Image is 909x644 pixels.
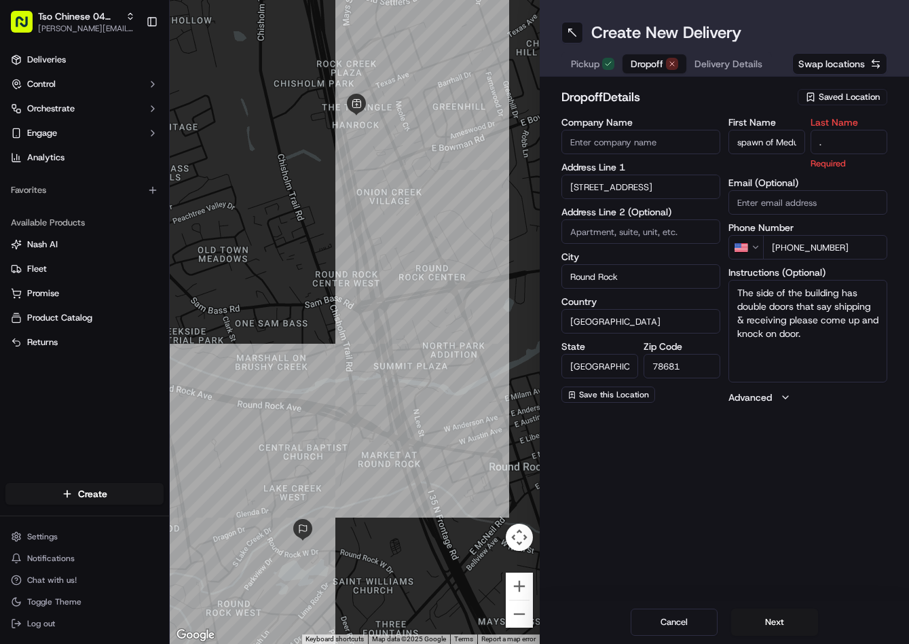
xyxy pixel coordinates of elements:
[561,354,638,378] input: Enter state
[5,122,164,144] button: Engage
[5,147,164,168] a: Analytics
[27,304,104,317] span: Knowledge Base
[5,307,164,329] button: Product Catalog
[798,88,887,107] button: Saved Location
[561,88,790,107] h2: dropoff Details
[231,134,247,150] button: Start new chat
[14,234,35,256] img: Brigitte Vinadas
[29,130,53,154] img: 1738778727109-b901c2ba-d612-49f7-a14d-d897ce62d23f
[109,298,223,323] a: 💻API Documentation
[5,614,164,633] button: Log out
[35,88,244,102] input: Got a question? Start typing here...
[561,219,720,244] input: Apartment, suite, unit, etc.
[454,635,473,643] a: Terms (opens in new tab)
[14,177,91,187] div: Past conversations
[811,118,887,127] label: Last Name
[561,387,655,403] button: Save this Location
[5,49,164,71] a: Deliveries
[61,143,187,154] div: We're available if you need us!
[5,549,164,568] button: Notifications
[579,389,649,400] span: Save this Location
[561,264,720,289] input: Enter city
[173,626,218,644] a: Open this area in Google Maps (opens a new window)
[27,575,77,586] span: Chat with us!
[728,190,887,215] input: Enter email address
[5,212,164,234] div: Available Products
[372,635,446,643] span: Map data ©2025 Google
[728,178,887,187] label: Email (Optional)
[506,524,533,551] button: Map camera controls
[115,305,126,316] div: 💻
[5,527,164,546] button: Settings
[644,342,720,351] label: Zip Code
[38,10,120,23] span: Tso Chinese 04 Round Rock
[561,309,720,334] input: Enter country
[5,483,164,505] button: Create
[728,118,805,127] label: First Name
[728,280,887,382] textarea: The side of the building has double doors that say shipping & receiving please come up and knock ...
[728,391,772,404] label: Advanced
[42,211,110,221] span: [PERSON_NAME]
[561,207,720,217] label: Address Line 2 (Optional)
[42,247,110,258] span: [PERSON_NAME]
[5,332,164,353] button: Returns
[11,336,158,348] a: Returns
[61,130,223,143] div: Start new chat
[27,151,64,164] span: Analytics
[481,635,536,643] a: Report a map error
[591,22,741,43] h1: Create New Delivery
[5,98,164,120] button: Orchestrate
[561,162,720,172] label: Address Line 1
[113,247,117,258] span: •
[5,73,164,95] button: Control
[27,211,38,222] img: 1736555255976-a54dd68f-1ca7-489b-9aae-adbdc363a1c4
[819,91,880,103] span: Saved Location
[5,592,164,611] button: Toggle Theme
[561,175,720,199] input: Enter address
[5,283,164,304] button: Promise
[811,130,887,154] input: Enter last name
[14,54,247,76] p: Welcome 👋
[731,609,818,636] button: Next
[5,571,164,590] button: Chat with us!
[5,179,164,201] div: Favorites
[561,130,720,154] input: Enter company name
[561,342,638,351] label: State
[27,618,55,629] span: Log out
[5,234,164,255] button: Nash AI
[14,198,35,219] img: Angelique Valdez
[27,103,75,115] span: Orchestrate
[113,211,117,221] span: •
[14,14,41,41] img: Nash
[728,223,887,232] label: Phone Number
[728,130,805,154] input: Enter first name
[728,391,887,404] button: Advanced
[27,54,66,66] span: Deliveries
[631,609,718,636] button: Cancel
[27,336,58,348] span: Returns
[173,626,218,644] img: Google
[305,634,364,644] button: Keyboard shortcuts
[798,57,865,71] span: Swap locations
[5,258,164,280] button: Fleet
[27,287,59,300] span: Promise
[11,312,158,324] a: Product Catalog
[210,174,247,190] button: See all
[27,531,58,542] span: Settings
[120,211,148,221] span: [DATE]
[506,601,533,628] button: Zoom out
[128,304,218,317] span: API Documentation
[27,238,58,251] span: Nash AI
[38,23,135,34] button: [PERSON_NAME][EMAIL_ADDRESS][DOMAIN_NAME]
[561,297,720,306] label: Country
[14,305,24,316] div: 📗
[631,57,663,71] span: Dropoff
[728,268,887,277] label: Instructions (Optional)
[96,336,164,347] a: Powered byPylon
[27,248,38,259] img: 1736555255976-a54dd68f-1ca7-489b-9aae-adbdc363a1c4
[27,78,56,90] span: Control
[11,238,158,251] a: Nash AI
[8,298,109,323] a: 📗Knowledge Base
[561,118,720,127] label: Company Name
